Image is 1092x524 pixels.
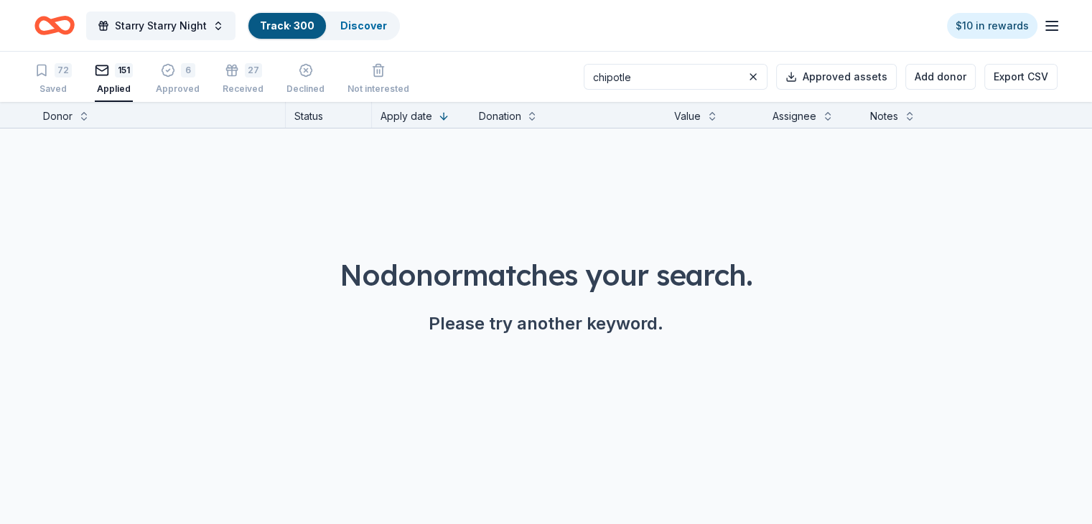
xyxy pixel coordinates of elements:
button: 6Approved [156,57,200,102]
div: Apply date [381,108,432,125]
div: Assignee [773,108,816,125]
a: Track· 300 [260,19,314,32]
div: Donor [43,108,73,125]
div: Approved [156,83,200,95]
div: Value [674,108,701,125]
a: Home [34,9,75,42]
button: 151Applied [95,57,133,102]
button: 72Saved [34,57,72,102]
div: Status [286,102,372,128]
button: Starry Starry Night [86,11,235,40]
button: Approved assets [776,64,897,90]
div: Applied [95,83,133,95]
a: Discover [340,19,387,32]
div: Not interested [347,83,409,95]
div: Notes [870,108,898,125]
span: Starry Starry Night [115,17,207,34]
button: Not interested [347,57,409,102]
button: Export CSV [984,64,1058,90]
button: Track· 300Discover [247,11,400,40]
div: Donation [478,108,521,125]
button: Add donor [905,64,976,90]
div: Declined [286,83,325,95]
button: Declined [286,57,325,102]
div: 72 [55,63,72,78]
a: $10 in rewards [947,13,1037,39]
button: 27Received [223,57,263,102]
div: Please try another keyword. [34,312,1058,335]
div: 151 [115,63,133,78]
div: No donor matches your search. [34,255,1058,295]
div: 27 [245,55,262,70]
input: Search applied [584,64,767,90]
div: Received [223,75,263,87]
div: 6 [181,63,195,78]
div: Saved [34,83,72,95]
